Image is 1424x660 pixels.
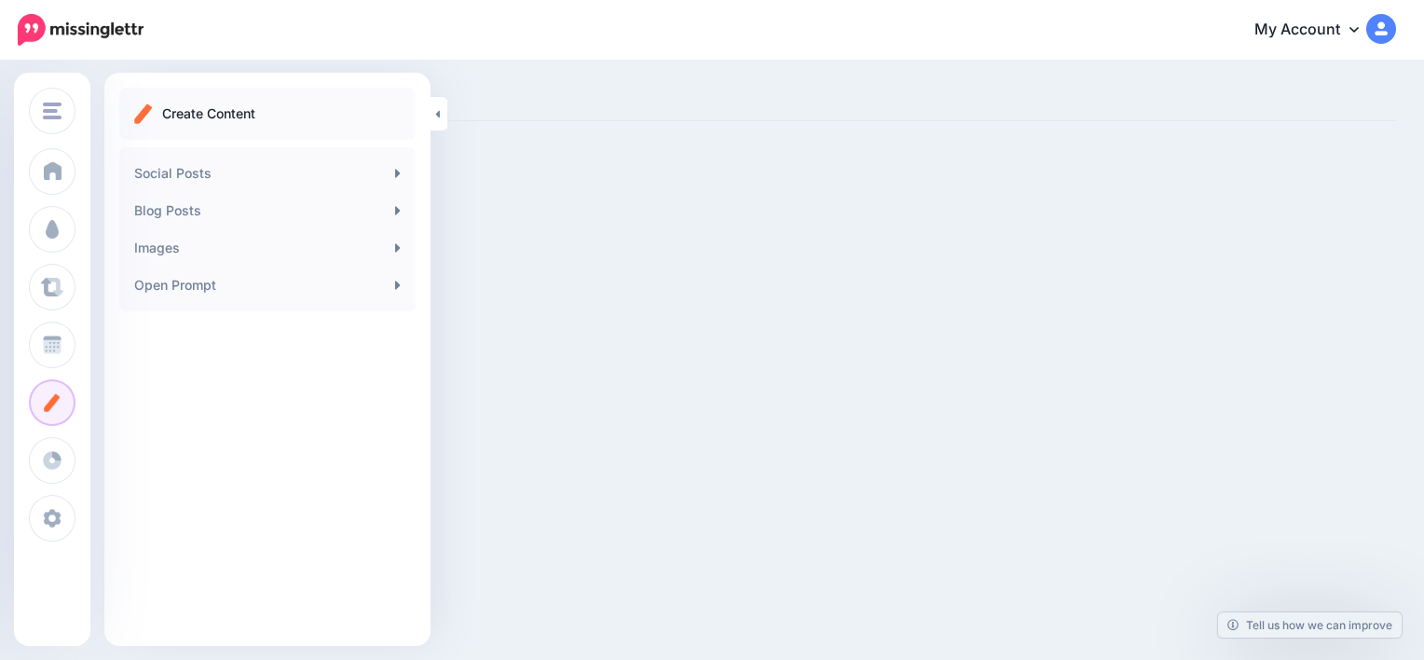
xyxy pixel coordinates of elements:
[127,192,408,229] a: Blog Posts
[127,267,408,304] a: Open Prompt
[43,103,62,119] img: menu.png
[18,14,144,46] img: Missinglettr
[162,103,255,125] p: Create Content
[127,229,408,267] a: Images
[1218,612,1402,638] a: Tell us how we can improve
[127,155,408,192] a: Social Posts
[1236,7,1396,53] a: My Account
[134,103,153,124] img: create.png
